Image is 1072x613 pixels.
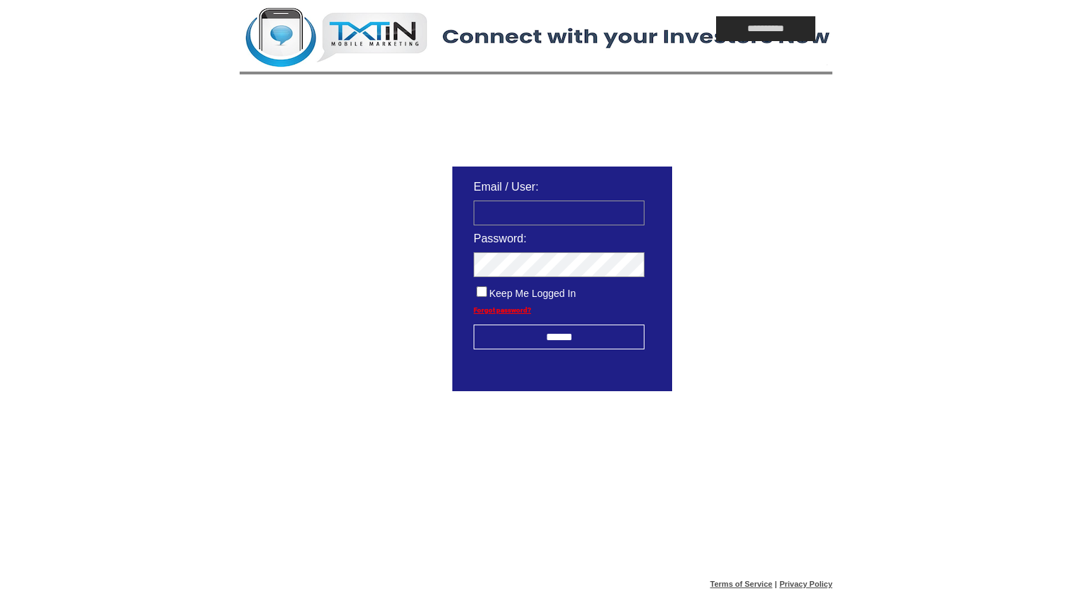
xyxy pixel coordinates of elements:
[474,306,531,314] a: Forgot password?
[779,580,832,588] a: Privacy Policy
[775,580,777,588] span: |
[474,181,539,193] span: Email / User:
[489,288,576,299] span: Keep Me Logged In
[713,427,784,444] img: transparent.png
[710,580,773,588] a: Terms of Service
[474,232,527,244] span: Password:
